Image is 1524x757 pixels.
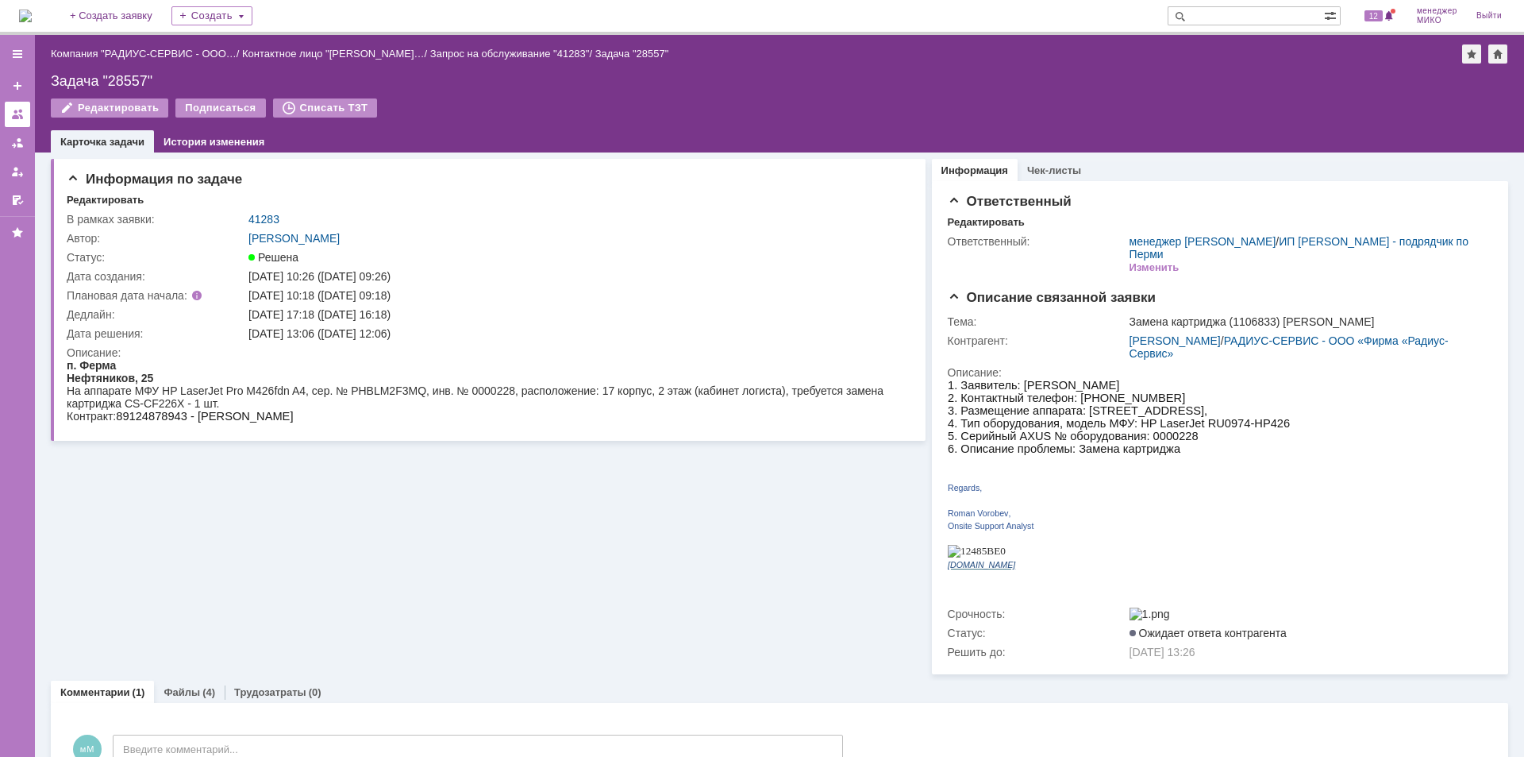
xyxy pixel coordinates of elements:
[1488,44,1507,64] div: Сделать домашней страницей
[51,73,1508,89] div: Задача "28557"
[1130,235,1276,248] a: менеджер [PERSON_NAME]
[164,136,264,148] a: История изменения
[1130,334,1449,360] a: РАДИУС-СЕРВИС - ООО «Фирма «Радиус-Сервис»
[1364,10,1383,21] span: 12
[67,172,242,187] span: Информация по задаче
[32,104,34,114] span: ,
[248,270,901,283] div: [DATE] 10:26 ([DATE] 09:26)
[171,6,252,25] div: Создать
[67,289,226,302] div: Плановая дата начала:
[5,73,30,98] a: Создать заявку
[1130,334,1484,360] div: /
[1462,44,1481,64] div: Добавить в избранное
[948,627,1126,639] div: Статус:
[67,213,245,226] div: В рамках заявки:
[67,194,144,207] div: Редактировать
[248,289,901,302] div: [DATE] 10:18 ([DATE] 09:18)
[948,366,1487,379] div: Описание:
[60,686,130,698] a: Комментарии
[60,136,144,148] a: Карточка задачи
[248,251,298,264] span: Решена
[948,608,1126,620] div: Срочность:
[234,686,306,698] a: Трудозатраты
[67,251,245,264] div: Статус:
[948,194,1072,209] span: Ответственный
[1130,235,1468,261] a: ИП [PERSON_NAME] - подрядчик по Перми
[430,48,590,60] a: Запрос на обслуживание "41283"
[1027,164,1081,176] a: Чек-листы
[5,187,30,213] a: Мои согласования
[948,334,1126,347] div: Контрагент:
[29,129,60,139] span: Vorobev
[133,686,145,698] div: (1)
[60,129,63,139] span: ,
[164,686,200,698] a: Файлы
[1130,627,1287,639] span: Ожидает ответа контрагента
[5,159,30,184] a: Мои заявки
[1130,646,1195,659] span: [DATE] 13:26
[242,48,430,60] div: /
[242,48,425,60] a: Контактное лицо "[PERSON_NAME]…
[309,686,321,698] div: (0)
[1130,261,1180,274] div: Изменить
[948,216,1025,229] div: Редактировать
[248,327,901,340] div: [DATE] 13:06 ([DATE] 12:06)
[49,51,226,64] span: 89124878943 - [PERSON_NAME]
[51,48,237,60] a: Компания "РАДИУС-СЕРВИС - ООО…
[19,10,32,22] img: logo
[1130,608,1170,620] img: 1.png
[941,164,1008,176] a: Информация
[595,48,669,60] div: Задача "28557"
[67,270,245,283] div: Дата создания:
[430,48,595,60] div: /
[1324,7,1340,22] span: Расширенный поиск
[1417,6,1457,16] span: менеджер
[248,308,901,321] div: [DATE] 17:18 ([DATE] 16:18)
[1130,315,1484,328] div: Замена картриджа (1106833) [PERSON_NAME]
[248,232,340,245] a: [PERSON_NAME]
[1130,235,1484,261] div: /
[19,10,32,22] a: Перейти на домашнюю страницу
[948,290,1156,305] span: Описание связанной заявки
[67,232,245,245] div: Автор:
[202,686,215,698] div: (4)
[1417,16,1457,25] span: МИКО
[248,213,279,226] a: 41283
[1130,334,1221,347] a: [PERSON_NAME]
[5,102,30,127] a: Заявки на командах
[948,646,1126,659] div: Решить до:
[67,346,904,359] div: Описание:
[948,235,1126,248] div: Ответственный:
[948,315,1126,328] div: Тема:
[5,130,30,156] a: Заявки в моей ответственности
[51,48,242,60] div: /
[67,327,245,340] div: Дата решения:
[67,308,245,321] div: Дедлайн:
